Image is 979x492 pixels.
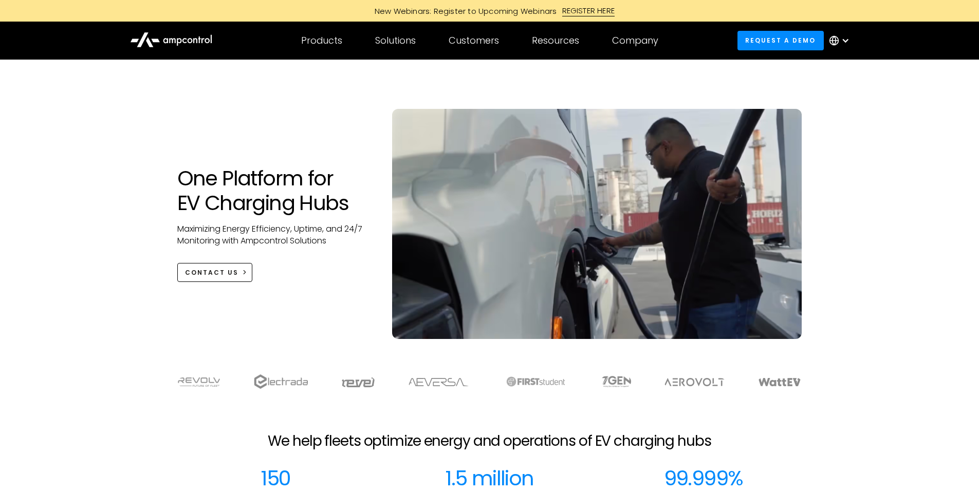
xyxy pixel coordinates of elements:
[301,35,342,46] div: Products
[445,466,533,490] div: 1.5 million
[177,166,372,215] h1: One Platform for EV Charging Hubs
[258,5,721,16] a: New Webinars: Register to Upcoming WebinarsREGISTER HERE
[532,35,579,46] div: Resources
[737,31,824,50] a: Request a demo
[185,268,238,277] div: CONTACT US
[562,5,615,16] div: REGISTER HERE
[612,35,658,46] div: Company
[664,378,725,386] img: Aerovolt Logo
[449,35,499,46] div: Customers
[364,6,562,16] div: New Webinars: Register to Upcoming Webinars
[375,35,416,46] div: Solutions
[177,223,372,247] p: Maximizing Energy Efficiency, Uptime, and 24/7 Monitoring with Ampcontrol Solutions
[664,466,743,490] div: 99.999%
[254,374,308,389] img: electrada logo
[758,378,801,386] img: WattEV logo
[177,263,253,282] a: CONTACT US
[268,432,711,450] h2: We help fleets optimize energy and operations of EV charging hubs
[261,466,290,490] div: 150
